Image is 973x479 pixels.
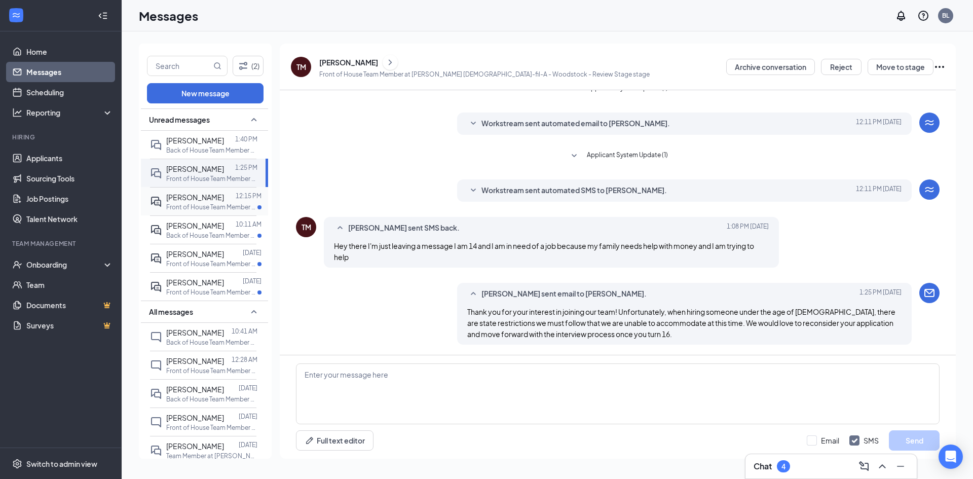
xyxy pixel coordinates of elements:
[166,423,257,432] p: Front of House Team Member at [PERSON_NAME] [DEMOGRAPHIC_DATA]-fil-A - [GEOGRAPHIC_DATA]
[467,288,479,300] svg: SmallChevronUp
[139,7,198,24] h1: Messages
[26,82,113,102] a: Scheduling
[150,224,162,236] svg: ActiveDoubleChat
[856,458,872,474] button: ComposeMessage
[856,185,902,197] span: [DATE] 12:11 PM
[467,307,895,339] span: Thank you for your interest in joining our team! Unfortunately, when hiring someone under the age...
[166,452,257,460] p: Team Member at [PERSON_NAME] [DEMOGRAPHIC_DATA]-fil-A - [GEOGRAPHIC_DATA]
[383,55,398,70] button: ChevronRight
[147,83,264,103] button: New message
[166,395,257,403] p: Back of House Team Member at [PERSON_NAME] [DEMOGRAPHIC_DATA]-fil-A - [GEOGRAPHIC_DATA]
[248,306,260,318] svg: SmallChevronUp
[856,118,902,130] span: [DATE] 12:11 PM
[149,307,193,317] span: All messages
[868,59,933,75] button: Move to stage
[166,278,224,287] span: [PERSON_NAME]
[296,430,373,451] button: Full text editorPen
[166,356,224,365] span: [PERSON_NAME]
[726,59,815,75] button: Archive conversation
[895,10,907,22] svg: Notifications
[150,139,162,151] svg: DoubleChat
[166,260,257,268] p: Front of House Team Member at [PERSON_NAME] [DEMOGRAPHIC_DATA]-fil-A - [GEOGRAPHIC_DATA]
[467,185,479,197] svg: SmallChevronDown
[568,150,580,162] svg: SmallChevronDown
[166,174,257,183] p: Front of House Team Member at [PERSON_NAME] [DEMOGRAPHIC_DATA]-fil-A - [GEOGRAPHIC_DATA]
[781,462,785,471] div: 4
[302,222,311,232] div: TM
[467,118,479,130] svg: SmallChevronDown
[166,288,257,297] p: Front of House Team Member at [PERSON_NAME] [DEMOGRAPHIC_DATA]-fil-A - [GEOGRAPHIC_DATA]
[150,252,162,265] svg: ActiveDoubleChat
[917,10,929,22] svg: QuestionInfo
[236,192,261,200] p: 12:15 PM
[12,107,22,118] svg: Analysis
[235,135,257,143] p: 1:40 PM
[481,118,670,130] span: Workstream sent automated email to [PERSON_NAME].
[166,385,224,394] span: [PERSON_NAME]
[150,167,162,179] svg: DoubleChat
[334,222,346,234] svg: SmallChevronUp
[319,70,650,79] p: Front of House Team Member at [PERSON_NAME] [DEMOGRAPHIC_DATA]-fil-A - Woodstock - Review Stage s...
[237,60,249,72] svg: Filter
[874,458,890,474] button: ChevronUp
[481,288,647,300] span: [PERSON_NAME] sent email to [PERSON_NAME].
[942,11,949,20] div: BL
[26,295,113,315] a: DocumentsCrown
[239,384,257,392] p: [DATE]
[12,459,22,469] svg: Settings
[243,248,261,257] p: [DATE]
[305,435,315,446] svg: Pen
[26,315,113,336] a: SurveysCrown
[26,107,114,118] div: Reporting
[892,458,909,474] button: Minimize
[923,117,935,129] svg: WorkstreamLogo
[150,331,162,343] svg: ChatInactive
[232,327,257,336] p: 10:41 AM
[754,461,772,472] h3: Chat
[236,220,261,229] p: 10:11 AM
[213,62,221,70] svg: MagnifyingGlass
[26,189,113,209] a: Job Postings
[876,460,888,472] svg: ChevronUp
[923,183,935,196] svg: WorkstreamLogo
[150,388,162,400] svg: DoubleChat
[348,222,460,234] span: [PERSON_NAME] sent SMS back.
[150,445,162,457] svg: DoubleChat
[859,288,902,300] span: [DATE] 1:25 PM
[147,56,211,76] input: Search
[12,239,111,248] div: Team Management
[26,209,113,229] a: Talent Network
[481,185,667,197] span: Workstream sent automated SMS to [PERSON_NAME].
[235,163,257,172] p: 1:25 PM
[933,61,946,73] svg: Ellipses
[334,241,754,262] span: Hey there I'm just leaving a message I am 14 and I am in need of a job because my family needs he...
[821,59,862,75] button: Reject
[12,133,111,141] div: Hiring
[166,146,257,155] p: Back of House Team Member at [PERSON_NAME] [DEMOGRAPHIC_DATA]-fil-A - [GEOGRAPHIC_DATA]
[26,275,113,295] a: Team
[166,366,257,375] p: Front of House Team Member at [PERSON_NAME] [DEMOGRAPHIC_DATA]-fil-A - [GEOGRAPHIC_DATA]
[166,413,224,422] span: [PERSON_NAME]
[319,57,378,67] div: [PERSON_NAME]
[150,281,162,293] svg: ActiveDoubleChat
[26,62,113,82] a: Messages
[150,416,162,428] svg: ChatInactive
[166,441,224,451] span: [PERSON_NAME]
[248,114,260,126] svg: SmallChevronUp
[12,260,22,270] svg: UserCheck
[166,221,224,230] span: [PERSON_NAME]
[166,231,257,240] p: Back of House Team Member at [PERSON_NAME] [DEMOGRAPHIC_DATA]-fil-A - [GEOGRAPHIC_DATA]
[889,430,940,451] button: Send
[166,193,224,202] span: [PERSON_NAME]
[894,460,907,472] svg: Minimize
[11,10,21,20] svg: WorkstreamLogo
[233,56,264,76] button: Filter (2)
[727,222,769,234] span: [DATE] 1:08 PM
[587,150,668,162] span: Applicant System Update (1)
[923,287,935,299] svg: Email
[166,203,257,211] p: Front of House Team Member at [PERSON_NAME] [DEMOGRAPHIC_DATA]-fil-A - [GEOGRAPHIC_DATA]
[858,460,870,472] svg: ComposeMessage
[26,148,113,168] a: Applicants
[26,459,97,469] div: Switch to admin view
[166,164,224,173] span: [PERSON_NAME]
